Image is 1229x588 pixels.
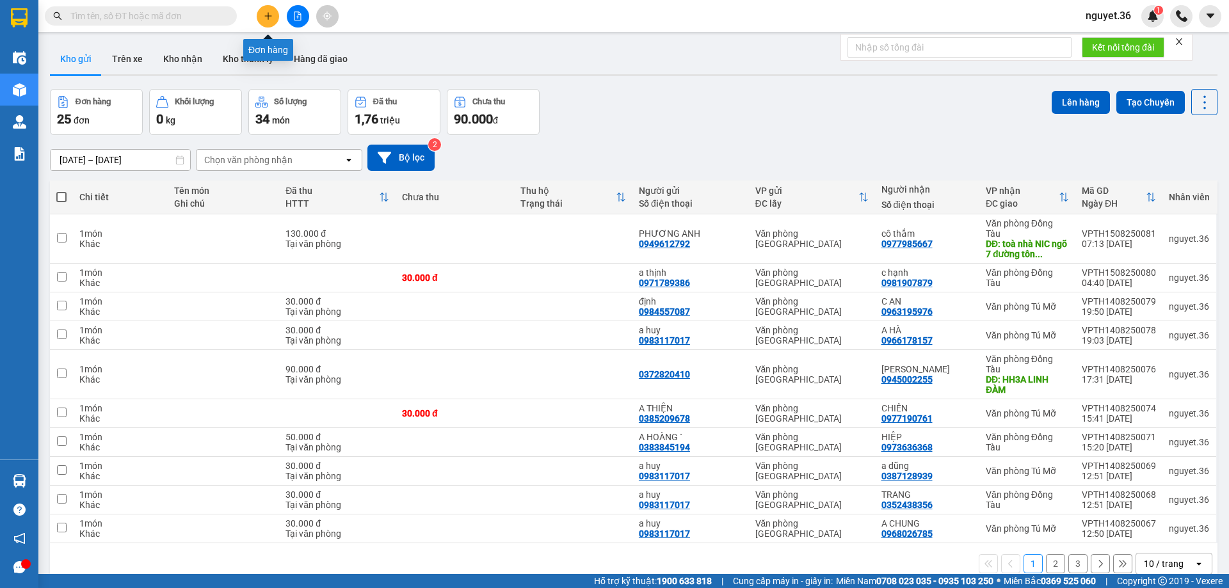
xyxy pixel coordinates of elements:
div: 1 món [79,364,161,374]
div: Văn phòng Đồng Tàu [986,267,1069,288]
span: đơn [74,115,90,125]
span: caret-down [1205,10,1216,22]
div: 0968026785 [881,528,933,539]
span: 1,76 [355,111,378,127]
b: 36 Limousine [134,15,227,31]
button: Kho gửi [50,44,102,74]
div: Tại văn phòng [285,500,389,510]
div: nguyet.36 [1169,466,1210,476]
div: Văn phòng [GEOGRAPHIC_DATA] [755,325,869,346]
div: 30.000 đ [285,489,389,500]
button: Kết nối tổng đài [1082,37,1164,58]
div: 0973636368 [881,442,933,452]
div: Văn phòng Đồng Tàu [986,432,1069,452]
div: Trạng thái [520,198,616,209]
div: C AN [881,296,973,306]
span: notification [13,532,26,544]
div: Văn phòng Đồng Tàu [986,489,1069,510]
div: Khác [79,239,161,249]
svg: open [1194,559,1204,569]
div: PHƯƠNG ANH [639,228,743,239]
div: a huy [639,518,743,528]
div: ĐC lấy [755,198,858,209]
div: a dũng [881,461,973,471]
div: định [639,296,743,306]
span: plus [264,12,273,20]
button: aim [316,5,339,28]
div: 0977985667 [881,239,933,249]
th: Toggle SortBy [979,180,1075,214]
div: 30.000 đ [285,461,389,471]
button: Số lượng34món [248,89,341,135]
span: 0 [156,111,163,127]
div: VP gửi [755,186,858,196]
div: 1 món [79,403,161,413]
li: Hotline: 1900888999 [71,79,291,95]
div: 0963195976 [881,306,933,317]
span: triệu [380,115,400,125]
div: 1 món [79,296,161,306]
div: 0383845194 [639,442,690,452]
div: Đã thu [373,97,397,106]
div: Mã GD [1082,186,1146,196]
svg: open [344,155,354,165]
div: Văn phòng [GEOGRAPHIC_DATA] [755,489,869,510]
div: 1 món [79,267,161,278]
button: Kho thanh lý [213,44,284,74]
div: Ngày ĐH [1082,198,1146,209]
div: A THIỆN [639,403,743,413]
div: Tại văn phòng [285,306,389,317]
span: message [13,561,26,573]
div: 0983117017 [639,528,690,539]
div: a huy [639,489,743,500]
div: Văn phòng Tú Mỡ [986,523,1069,534]
button: Tạo Chuyến [1116,91,1185,114]
div: Văn phòng Tú Mỡ [986,408,1069,418]
div: c hạnh [881,267,973,278]
span: 34 [255,111,269,127]
div: Chưa thu [402,192,508,202]
div: 30.000 đ [285,325,389,335]
div: Đã thu [285,186,379,196]
div: Số điện thoại [639,198,743,209]
div: VPTH1508250080 [1082,267,1156,278]
img: warehouse-icon [13,51,26,65]
span: Cung cấp máy in - giấy in: [733,574,833,588]
th: Toggle SortBy [514,180,632,214]
div: Văn phòng [GEOGRAPHIC_DATA] [755,364,869,385]
button: Hàng đã giao [284,44,358,74]
div: 30.000 đ [285,296,389,306]
button: Đã thu1,76 triệu [348,89,440,135]
div: nguyet.36 [1169,330,1210,340]
div: 0949612792 [639,239,690,249]
div: HTTT [285,198,379,209]
div: 0945002255 [881,374,933,385]
div: HIỆP [881,432,973,442]
span: search [53,12,62,20]
div: Tại văn phòng [285,374,389,385]
div: VPTH1408250067 [1082,518,1156,528]
div: nguyet.36 [1169,437,1210,447]
div: 50.000 đ [285,432,389,442]
strong: 0369 525 060 [1041,576,1096,586]
div: 1 món [79,461,161,471]
div: Người nhận [881,184,973,195]
button: Kho nhận [153,44,213,74]
div: a huy [639,325,743,335]
div: 0983117017 [639,335,690,346]
span: Miền Bắc [1004,574,1096,588]
div: nguyet.36 [1169,495,1210,505]
div: 17:31 [DATE] [1082,374,1156,385]
sup: 1 [1154,6,1163,15]
span: ⚪️ [997,578,1000,584]
div: VPTH1408250069 [1082,461,1156,471]
button: Trên xe [102,44,153,74]
div: nguyet.36 [1169,369,1210,379]
div: Thu hộ [520,186,616,196]
div: Tại văn phòng [285,239,389,249]
div: 0966178157 [881,335,933,346]
span: Kết nối tổng đài [1092,40,1154,54]
div: nguyet.36 [1169,523,1210,534]
div: Chi tiết [79,192,161,202]
div: Chọn văn phòng nhận [204,154,293,166]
